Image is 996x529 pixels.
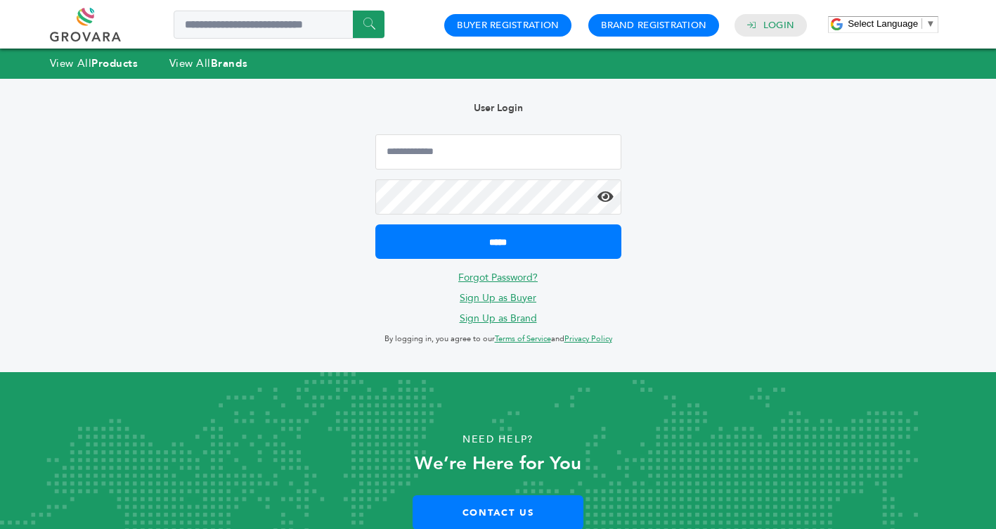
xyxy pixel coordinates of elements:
[564,333,612,344] a: Privacy Policy
[415,451,581,476] strong: We’re Here for You
[169,56,248,70] a: View AllBrands
[91,56,138,70] strong: Products
[375,134,621,170] input: Email Address
[460,291,536,305] a: Sign Up as Buyer
[174,11,384,39] input: Search a product or brand...
[601,19,706,32] a: Brand Registration
[763,19,794,32] a: Login
[474,101,523,115] b: User Login
[458,271,538,284] a: Forgot Password?
[460,312,537,325] a: Sign Up as Brand
[50,429,946,450] p: Need Help?
[457,19,559,32] a: Buyer Registration
[926,18,935,29] span: ▼
[375,331,621,348] p: By logging in, you agree to our and
[211,56,247,70] strong: Brands
[848,18,918,29] span: Select Language
[50,56,138,70] a: View AllProducts
[848,18,935,29] a: Select Language​
[495,333,551,344] a: Terms of Service
[375,179,621,215] input: Password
